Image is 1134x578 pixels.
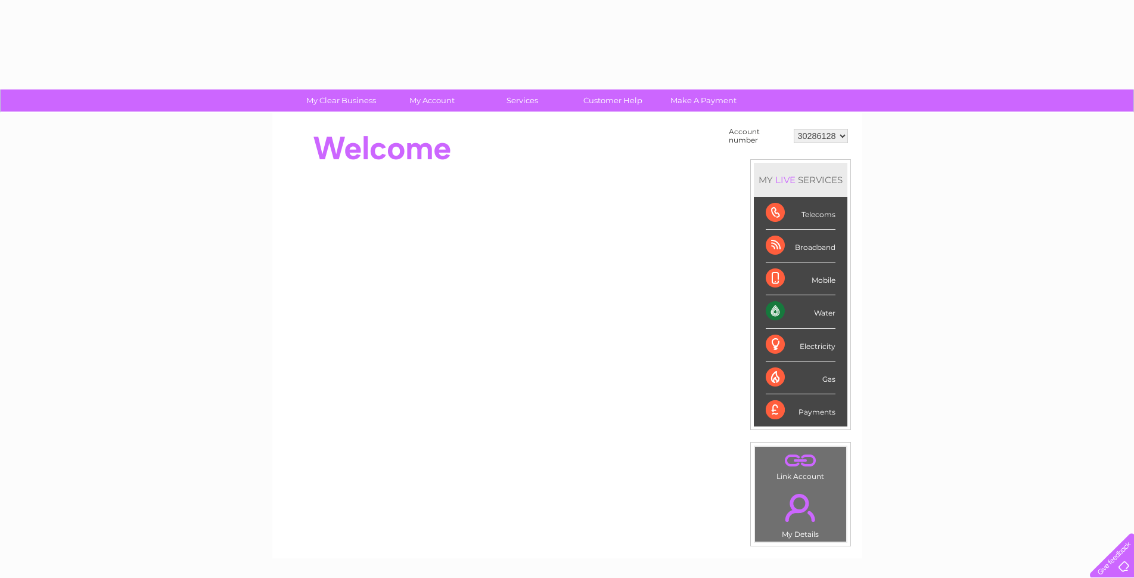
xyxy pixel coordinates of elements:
div: Payments [766,394,835,426]
div: Water [766,295,835,328]
a: . [758,487,843,528]
div: Gas [766,361,835,394]
div: Broadband [766,230,835,262]
td: Link Account [754,446,847,484]
div: Telecoms [766,197,835,230]
a: . [758,450,843,471]
div: MY SERVICES [754,163,847,197]
td: My Details [754,484,847,542]
a: My Clear Business [292,89,390,112]
td: Account number [726,125,791,147]
div: Electricity [766,329,835,361]
a: Make A Payment [654,89,753,112]
a: Customer Help [564,89,662,112]
a: My Account [383,89,481,112]
div: Mobile [766,262,835,295]
a: Services [473,89,571,112]
div: LIVE [773,174,798,186]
